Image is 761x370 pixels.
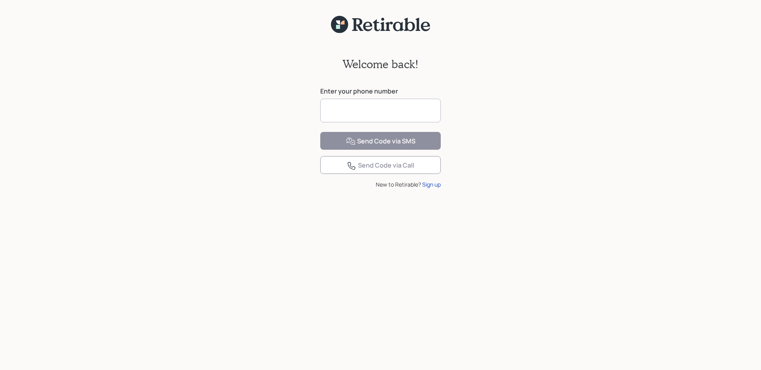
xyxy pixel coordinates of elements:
div: New to Retirable? [320,180,441,189]
div: Sign up [422,180,441,189]
label: Enter your phone number [320,87,441,95]
div: Send Code via SMS [346,137,415,146]
button: Send Code via Call [320,156,441,174]
button: Send Code via SMS [320,132,441,150]
div: Send Code via Call [347,161,414,170]
h2: Welcome back! [342,57,419,71]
